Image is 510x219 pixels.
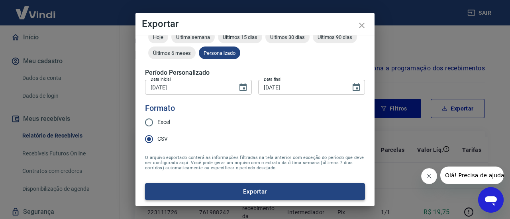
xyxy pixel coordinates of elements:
[145,155,365,171] span: O arquivo exportado conterá as informações filtradas na tela anterior com exceção do período que ...
[157,118,170,126] span: Excel
[171,31,215,43] div: Última semana
[478,187,504,213] iframe: Botão para abrir a janela de mensagens
[148,47,196,59] div: Últimos 6 meses
[421,168,437,184] iframe: Fechar mensagem
[313,34,357,40] span: Últimos 90 dias
[157,135,168,143] span: CSV
[5,6,67,12] span: Olá! Precisa de ajuda?
[145,103,175,114] legend: Formato
[148,34,168,40] span: Hoje
[148,50,196,56] span: Últimos 6 meses
[142,19,368,29] h4: Exportar
[218,34,262,40] span: Últimos 15 dias
[440,167,504,184] iframe: Mensagem da empresa
[348,79,364,95] button: Choose date, selected date is 17 de ago de 2025
[264,76,282,82] label: Data final
[145,183,365,200] button: Exportar
[313,31,357,43] div: Últimos 90 dias
[352,16,371,35] button: close
[265,34,310,40] span: Últimos 30 dias
[258,80,345,95] input: DD/MM/YYYY
[151,76,171,82] label: Data inicial
[145,69,365,77] h5: Período Personalizado
[199,50,240,56] span: Personalizado
[235,79,251,95] button: Choose date, selected date is 1 de ago de 2025
[171,34,215,40] span: Última semana
[265,31,310,43] div: Últimos 30 dias
[148,31,168,43] div: Hoje
[145,80,232,95] input: DD/MM/YYYY
[218,31,262,43] div: Últimos 15 dias
[199,47,240,59] div: Personalizado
